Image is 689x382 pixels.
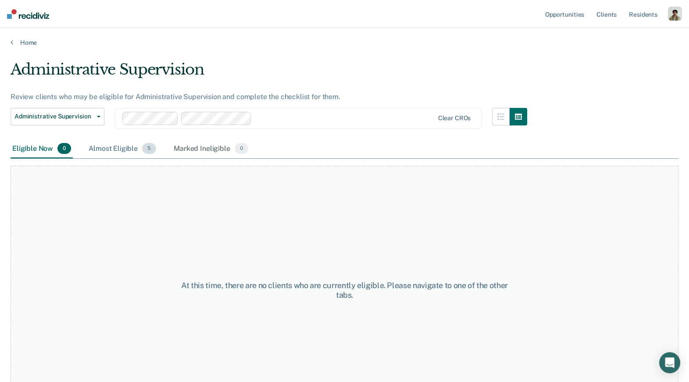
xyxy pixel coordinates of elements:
div: Marked Ineligible0 [172,139,250,159]
div: Review clients who may be eligible for Administrative Supervision and complete the checklist for ... [11,93,527,101]
span: Administrative Supervision [14,113,93,120]
span: 5 [142,143,156,154]
a: Home [11,39,678,46]
button: Administrative Supervision [11,108,104,125]
div: Eligible Now0 [11,139,73,159]
div: Administrative Supervision [11,61,527,86]
span: 0 [235,143,248,154]
div: At this time, there are no clients who are currently eligible. Please navigate to one of the othe... [178,281,511,300]
img: Recidiviz [7,9,49,19]
div: Clear CROs [438,114,471,122]
div: Almost Eligible5 [87,139,158,159]
span: 0 [57,143,71,154]
div: Open Intercom Messenger [659,352,680,373]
